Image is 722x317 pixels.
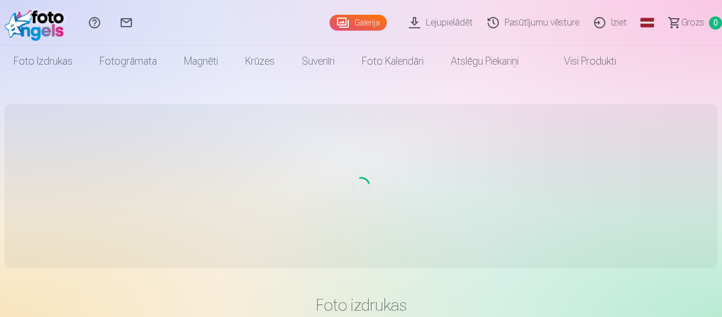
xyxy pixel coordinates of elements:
[232,45,288,77] a: Krūzes
[437,45,532,77] a: Atslēgu piekariņi
[86,45,170,77] a: Fotogrāmata
[31,295,692,315] h3: Foto izdrukas
[709,16,722,29] span: 0
[330,15,387,31] a: Galerija
[681,16,704,29] span: Grozs
[5,5,70,41] img: /fa1
[348,45,437,77] a: Foto kalendāri
[170,45,232,77] a: Magnēti
[288,45,348,77] a: Suvenīri
[532,45,630,77] a: Visi produkti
